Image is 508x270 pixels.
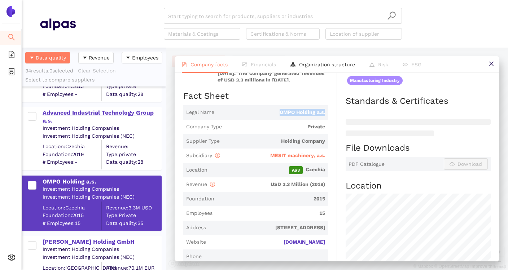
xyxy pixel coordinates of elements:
[190,62,228,67] span: Company facts
[43,204,101,211] div: Location: Czechia
[29,55,34,61] span: caret-down
[215,153,220,158] span: info-circle
[347,76,403,85] span: Manufacturing Industry
[270,152,325,158] span: MESIT machinery, a.s.
[403,62,408,67] span: eye
[106,143,161,150] div: Revenue:
[346,180,491,192] h2: Location
[25,76,162,84] div: Select to compare suppliers
[186,167,207,174] span: Location
[106,90,161,98] span: Data quality: 28
[8,66,15,80] span: container
[290,62,295,67] span: apartment
[186,195,214,203] span: Foundation
[43,90,101,98] span: # Employees: -
[25,52,70,63] button: caret-downData quality
[186,210,213,217] span: Employees
[186,123,222,130] span: Company Type
[299,62,355,67] span: Organization structure
[217,195,325,203] span: 2015
[43,132,161,140] div: Investment Holding Companies (NEC)
[218,181,325,188] span: USD 3.3 Million (2018)
[25,68,73,74] span: 34 results, 0 selected
[132,54,158,62] span: Employees
[215,210,325,217] span: 15
[387,11,396,20] span: search
[5,6,17,17] img: Logo
[43,186,161,193] div: Investment Holding Companies
[43,238,161,246] div: [PERSON_NAME] Holding GmbH
[43,151,101,158] span: Foundation: 2019
[43,246,161,253] div: Investment Holding Companies
[378,62,388,67] span: Risk
[186,138,220,145] span: Supplier Type
[43,83,101,90] span: Foundation: 2013
[106,212,161,219] span: Type: Private
[8,48,15,63] span: file-add
[217,109,325,116] span: OMPO Holding a.s.
[411,62,421,67] span: ESG
[43,212,101,219] span: Foundation: 2015
[369,62,375,67] span: warning
[8,251,15,266] span: setting
[225,123,325,130] span: Private
[78,52,114,63] button: caret-downRevenue
[89,54,110,62] span: Revenue
[349,161,385,168] span: PDF Catalogue
[210,166,325,174] span: Czechia
[182,62,187,67] span: file-text
[43,125,161,132] div: Investment Holding Companies
[122,52,162,63] button: caret-downEmployees
[223,138,325,145] span: Holding Company
[43,109,161,125] div: Advanced Industrial Technology Group a.s.
[43,143,101,150] div: Location: Czechia
[40,15,76,33] img: Homepage
[126,55,131,61] span: caret-down
[186,253,202,260] span: Phone
[186,181,215,187] span: Revenue
[289,166,303,174] span: Aa3
[183,90,328,102] h2: Fact Sheet
[242,62,247,67] span: fund-view
[106,151,161,158] span: Type: private
[489,61,494,67] span: close
[106,83,161,90] span: Type: private
[186,239,206,246] span: Website
[210,182,215,187] span: info-circle
[36,54,66,62] span: Data quality
[43,194,161,201] div: Investment Holding Companies (NEC)
[186,152,220,158] span: Subsidiary
[186,109,214,116] span: Legal Name
[483,56,499,72] button: close
[43,178,161,186] div: OMPO Holding a.s.
[346,142,491,154] h2: File Downloads
[209,224,325,231] span: [STREET_ADDRESS]
[43,159,101,166] span: # Employees: -
[186,224,206,231] span: Address
[78,65,121,76] button: Clear Selection
[8,31,15,45] span: search
[43,254,161,261] div: Investment Holding Companies (NEC)
[346,95,491,107] h2: Standards & Certificates
[106,159,161,166] span: Data quality: 28
[251,62,276,67] span: Financials
[106,204,161,211] div: Revenue: 3.3M USD
[43,220,101,227] span: # Employees: 15
[82,55,87,61] span: caret-down
[106,220,161,227] span: Data quality: 35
